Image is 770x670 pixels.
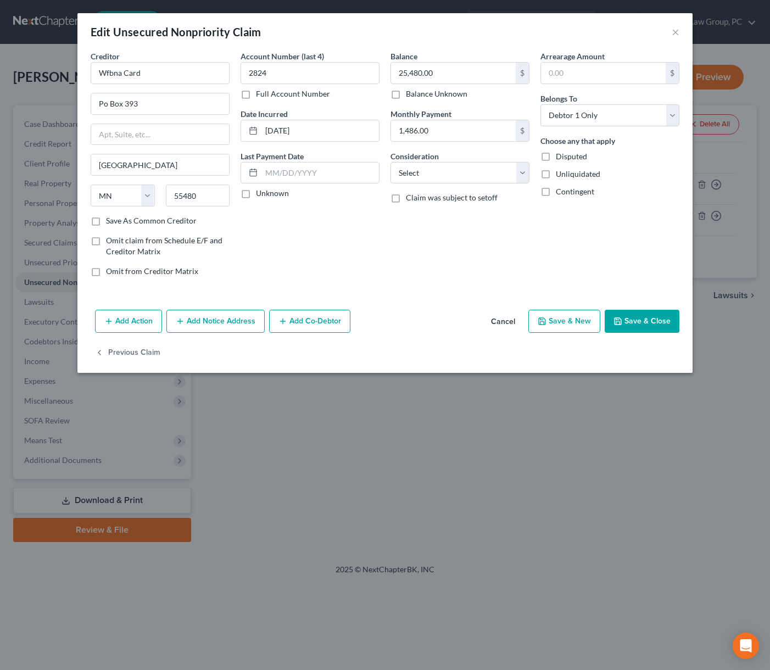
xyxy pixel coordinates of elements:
[106,236,222,256] span: Omit claim from Schedule E/F and Creditor Matrix
[91,24,261,40] div: Edit Unsecured Nonpriority Claim
[91,52,120,61] span: Creditor
[261,120,379,141] input: MM/DD/YYYY
[166,185,230,206] input: Enter zip...
[95,342,160,365] button: Previous Claim
[482,311,524,333] button: Cancel
[516,63,529,83] div: $
[390,51,417,62] label: Balance
[540,135,615,147] label: Choose any that apply
[541,63,666,83] input: 0.00
[733,633,759,659] div: Open Intercom Messenger
[261,163,379,183] input: MM/DD/YYYY
[540,51,605,62] label: Arrearage Amount
[406,193,498,202] span: Claim was subject to setoff
[556,187,594,196] span: Contingent
[406,88,467,99] label: Balance Unknown
[166,310,265,333] button: Add Notice Address
[95,310,162,333] button: Add Action
[256,88,330,99] label: Full Account Number
[91,154,229,175] input: Enter city...
[106,215,197,226] label: Save As Common Creditor
[391,63,516,83] input: 0.00
[556,169,600,178] span: Unliquidated
[556,152,587,161] span: Disputed
[516,120,529,141] div: $
[390,108,451,120] label: Monthly Payment
[540,94,577,103] span: Belongs To
[241,108,288,120] label: Date Incurred
[91,62,230,84] input: Search creditor by name...
[256,188,289,199] label: Unknown
[91,93,229,114] input: Enter address...
[241,150,304,162] label: Last Payment Date
[269,310,350,333] button: Add Co-Debtor
[241,62,380,84] input: XXXX
[528,310,600,333] button: Save & New
[106,266,198,276] span: Omit from Creditor Matrix
[666,63,679,83] div: $
[91,124,229,145] input: Apt, Suite, etc...
[672,25,679,38] button: ×
[241,51,324,62] label: Account Number (last 4)
[605,310,679,333] button: Save & Close
[391,120,516,141] input: 0.00
[390,150,439,162] label: Consideration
